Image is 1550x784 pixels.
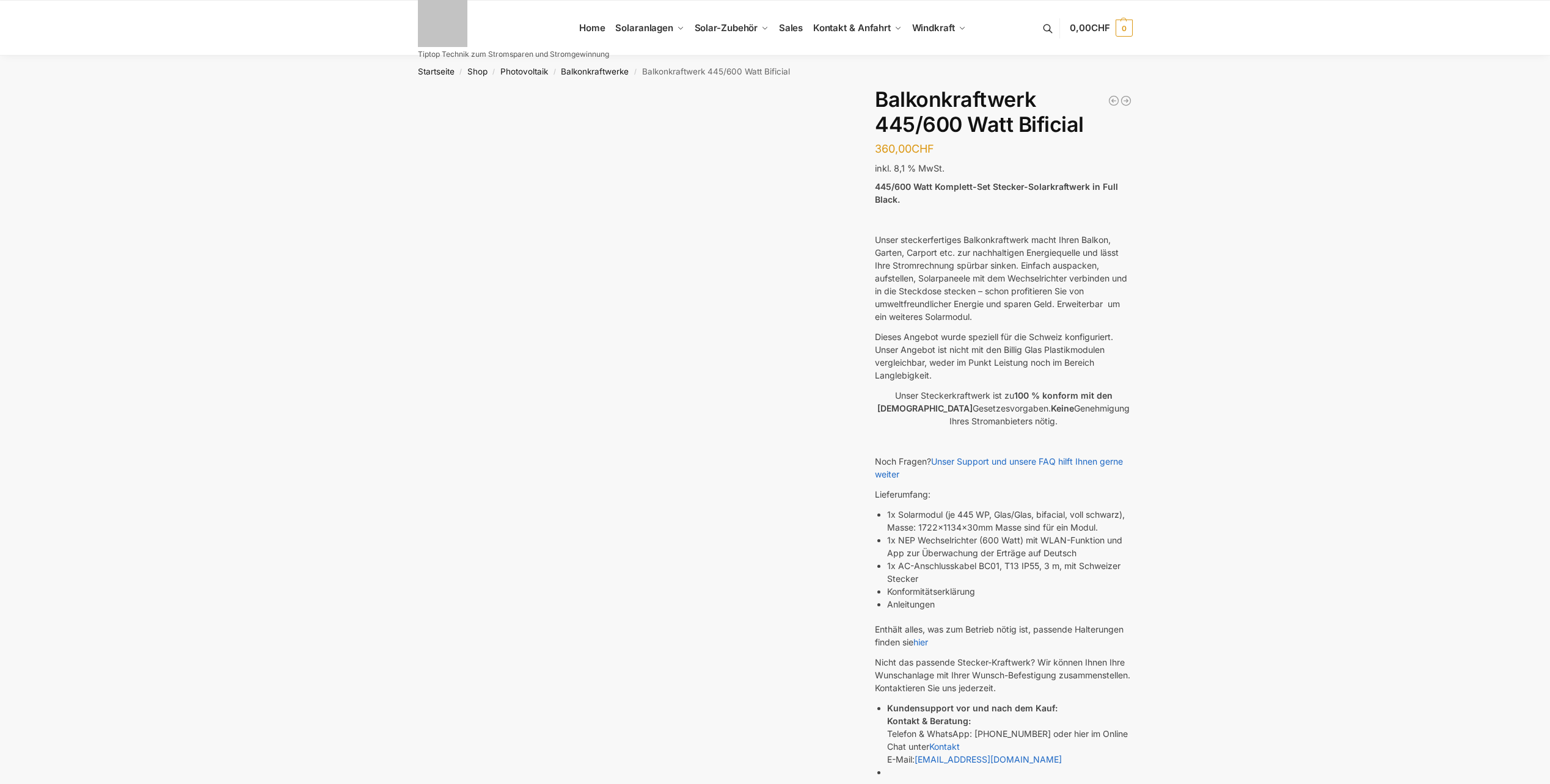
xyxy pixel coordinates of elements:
span: / [548,67,561,77]
a: Balkonkraftwerk 600/810 Watt Fullblack [1120,95,1132,107]
a: Photovoltaik [500,67,548,76]
strong: Keine [1051,403,1074,413]
nav: Breadcrumb [396,56,1154,87]
p: Dieses Angebot wurde speziell für die Schweiz konfiguriert. Unser Angebot ist nicht mit den Billi... [875,330,1132,382]
bdi: 360,00 [875,142,934,155]
a: Sales [773,1,808,56]
span: / [629,67,642,77]
li: Telefon & WhatsApp: [PHONE_NUMBER] oder hier im Online Chat unter E-Mail: [887,702,1132,766]
span: 0,00 [1070,22,1109,34]
a: hier [913,637,928,647]
li: 1x AC-Anschlusskabel BC01, T13 IP55, 3 m, mit Schweizer Stecker [887,559,1132,585]
span: Kontakt & Anfahrt [813,22,891,34]
a: Solaranlagen [610,1,689,56]
strong: 445/600 Watt Komplett-Set Stecker-Solarkraftwerk in Full Black. [875,181,1118,205]
a: Kontakt & Anfahrt [808,1,907,56]
a: Steckerkraftwerk 890 Watt mit verstellbaren Balkonhalterungen inkl. Lieferung [1108,95,1120,107]
a: [EMAIL_ADDRESS][DOMAIN_NAME] [915,754,1062,764]
li: 1x NEP Wechselrichter (600 Watt) mit WLAN-Funktion und App zur Überwachung der Erträge auf Deutsch [887,534,1132,559]
span: CHF [1091,22,1110,34]
span: Solaranlagen [615,22,673,34]
a: Startseite [418,67,455,76]
span: / [488,67,500,77]
li: 1x Solarmodul (je 445 WP, Glas/Glas, bifacial, voll schwarz), Masse: 1722x1134x30mm Masse sind fü... [887,508,1132,534]
span: / [455,67,467,77]
p: Nicht das passende Stecker-Kraftwerk? Wir können Ihnen Ihre Wunschanlage mit Ihrer Wunsch-Befesti... [875,656,1132,694]
a: Solar-Zubehör [689,1,773,56]
a: Balkonkraftwerke [561,67,629,76]
p: Unser steckerfertiges Balkonkraftwerk macht Ihren Balkon, Garten, Carport etc. zur nachhaltigen E... [875,233,1132,323]
a: Shop [467,67,488,76]
p: Unser Steckerkraftwerk ist zu Gesetzesvorgaben. Genehmigung Ihres Stromanbieters nötig. [875,389,1132,427]
a: Kontakt [929,741,960,752]
h1: Balkonkraftwerk 445/600 Watt Bificial [875,87,1132,137]
span: 0 [1116,20,1133,37]
span: CHF [912,142,934,155]
span: Sales [779,22,803,34]
span: inkl. 8,1 % MwSt. [875,163,945,173]
a: Windkraft [907,1,971,56]
p: Enthält alles, was zum Betrieb nötig ist, passende Halterungen finden sie [875,623,1132,648]
p: Lieferumfang: [875,488,1132,501]
a: 0,00CHF 0 [1070,10,1132,46]
strong: Kundensupport vor und nach dem Kauf: [887,703,1058,713]
strong: Kontakt & Beratung: [887,716,971,726]
span: Solar-Zubehör [695,22,758,34]
p: Tiptop Technik zum Stromsparen und Stromgewinnung [418,51,609,58]
li: Konformitätserklärung [887,585,1132,598]
span: Windkraft [912,22,955,34]
a: Unser Support und unsere FAQ hilft Ihnen gerne weiter [875,456,1123,479]
li: Anleitungen [887,598,1132,611]
p: Noch Fragen? [875,455,1132,481]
